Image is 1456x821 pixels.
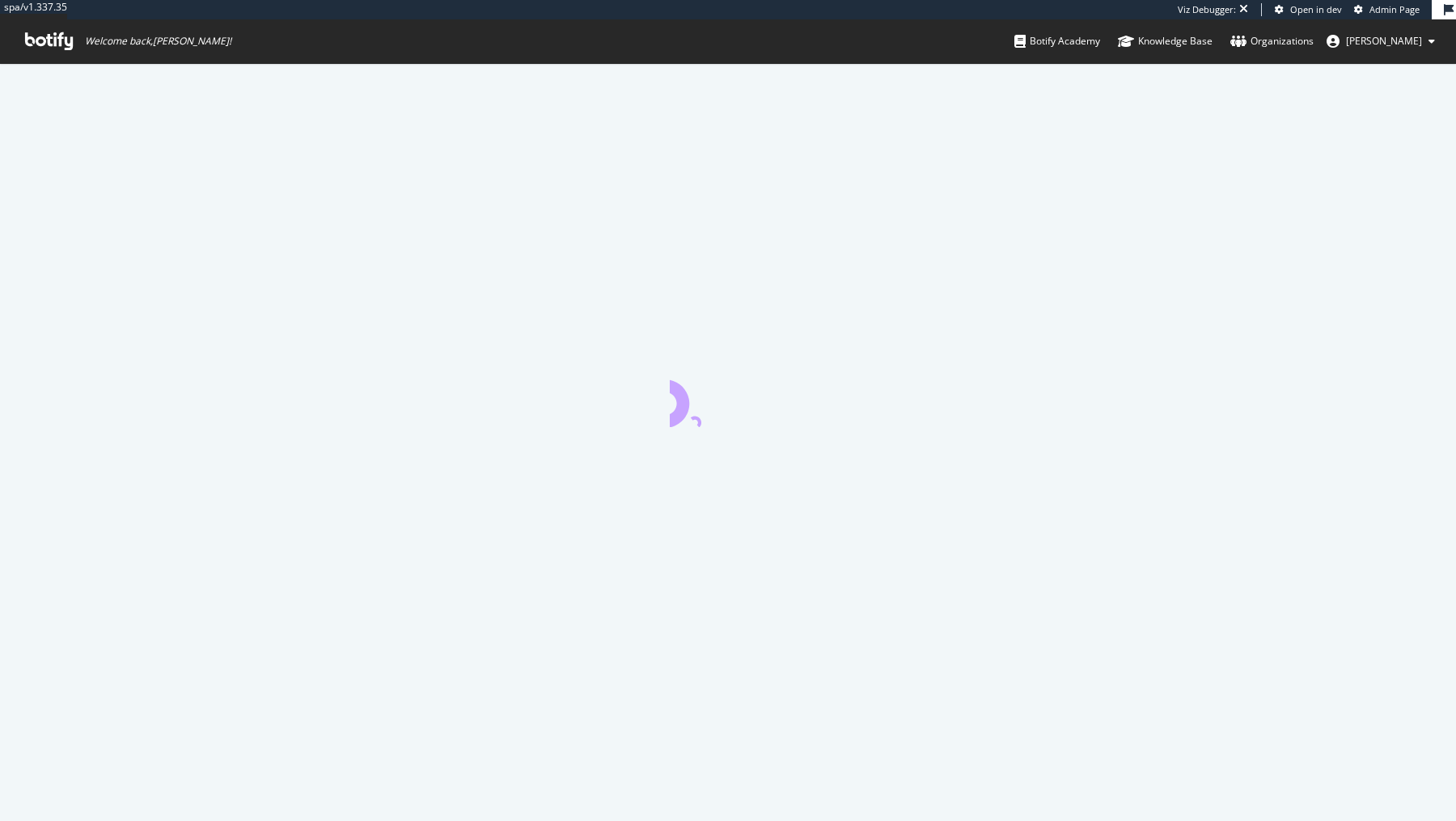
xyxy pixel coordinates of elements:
[85,35,231,48] span: Welcome back, [PERSON_NAME] !
[1230,33,1314,49] div: Organizations
[1346,34,1422,48] span: dalton
[1118,19,1213,63] a: Knowledge Base
[1118,33,1213,49] div: Knowledge Base
[1290,3,1342,15] span: Open in dev
[1014,33,1100,49] div: Botify Academy
[1369,3,1420,15] span: Admin Page
[1275,3,1342,16] a: Open in dev
[1354,3,1420,16] a: Admin Page
[1014,19,1100,63] a: Botify Academy
[1230,19,1314,63] a: Organizations
[1314,28,1448,54] button: [PERSON_NAME]
[1178,3,1236,16] div: Viz Debugger:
